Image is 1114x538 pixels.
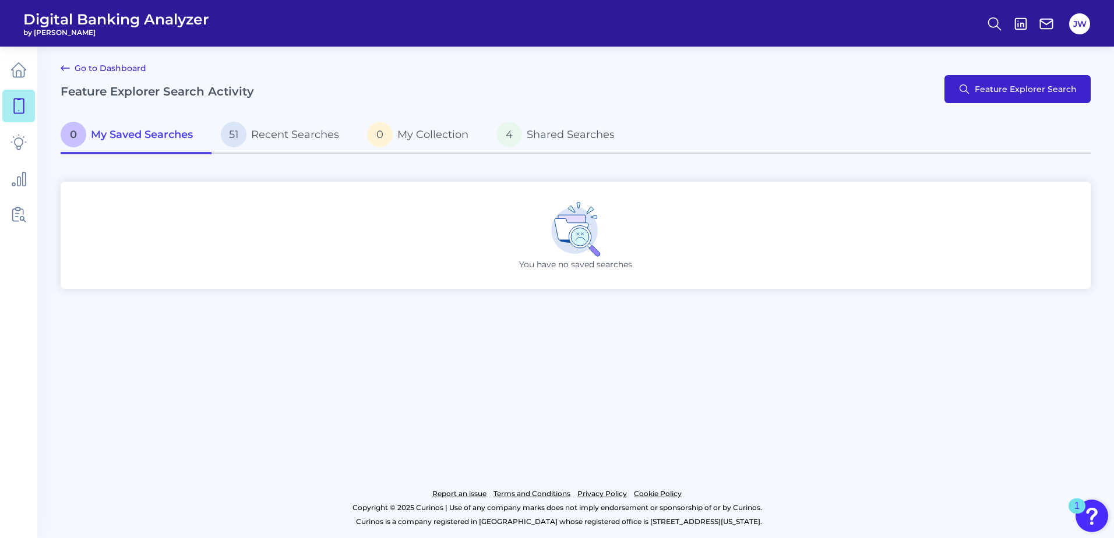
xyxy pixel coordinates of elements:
span: Shared Searches [527,128,615,141]
span: 0 [61,122,86,147]
a: 0My Saved Searches [61,117,211,154]
span: My Saved Searches [91,128,193,141]
a: 4Shared Searches [487,117,633,154]
a: Cookie Policy [634,487,682,501]
span: by [PERSON_NAME] [23,28,209,37]
a: Report an issue [432,487,487,501]
span: Digital Banking Analyzer [23,10,209,28]
p: Curinos is a company registered in [GEOGRAPHIC_DATA] whose registered office is [STREET_ADDRESS][... [61,515,1057,529]
span: 0 [367,122,393,147]
button: Feature Explorer Search [944,75,1091,103]
div: You have no saved searches [61,182,1091,289]
a: Privacy Policy [577,487,627,501]
a: Terms and Conditions [493,487,570,501]
span: 51 [221,122,246,147]
a: Go to Dashboard [61,61,146,75]
span: 4 [496,122,522,147]
a: 0My Collection [358,117,487,154]
div: 1 [1074,506,1080,521]
button: JW [1069,13,1090,34]
a: 51Recent Searches [211,117,358,154]
h2: Feature Explorer Search Activity [61,84,254,98]
span: My Collection [397,128,468,141]
span: Recent Searches [251,128,339,141]
p: Copyright © 2025 Curinos | Use of any company marks does not imply endorsement or sponsorship of ... [57,501,1057,515]
span: Feature Explorer Search [975,84,1077,94]
button: Open Resource Center, 1 new notification [1076,500,1108,532]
